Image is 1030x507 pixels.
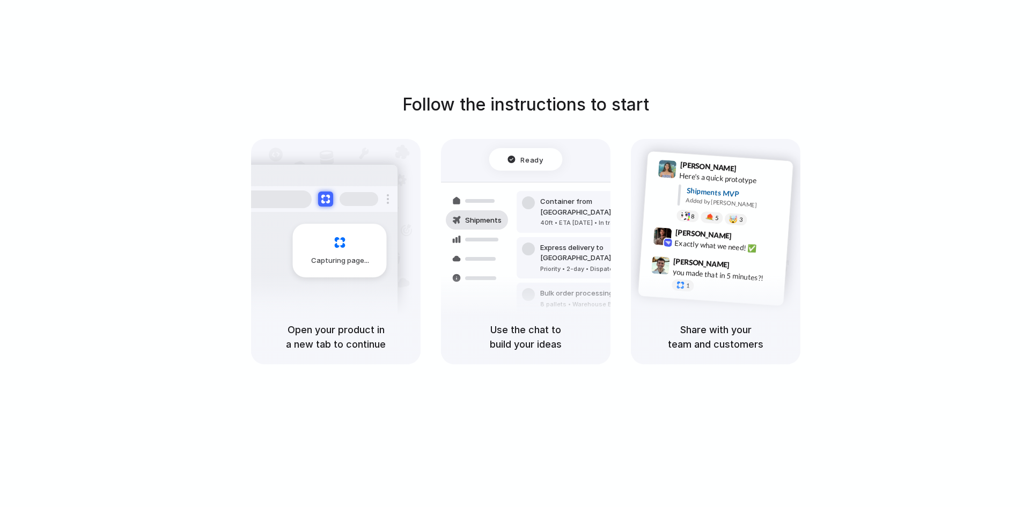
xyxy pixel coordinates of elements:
[540,300,640,309] div: 8 pallets • Warehouse B • Packed
[679,170,786,188] div: Here's a quick prototype
[540,288,640,299] div: Bulk order processing
[264,322,408,351] h5: Open your product in a new tab to continue
[680,159,737,174] span: [PERSON_NAME]
[733,260,755,273] span: 9:47 AM
[740,164,762,177] span: 9:41 AM
[672,266,779,284] div: you made that in 5 minutes?!
[540,243,656,263] div: Express delivery to [GEOGRAPHIC_DATA]
[739,217,743,223] span: 3
[686,185,785,203] div: Shipments MVP
[465,215,502,226] span: Shipments
[735,232,757,245] span: 9:42 AM
[540,264,656,274] div: Priority • 2-day • Dispatched
[311,255,371,266] span: Capturing page
[674,238,782,256] div: Exactly what we need! ✅
[402,92,649,117] h1: Follow the instructions to start
[644,322,788,351] h5: Share with your team and customers
[454,322,598,351] h5: Use the chat to build your ideas
[540,218,656,227] div: 40ft • ETA [DATE] • In transit
[686,283,690,289] span: 1
[521,154,543,165] span: Ready
[729,215,738,223] div: 🤯
[715,215,719,221] span: 5
[691,214,695,219] span: 8
[686,196,784,211] div: Added by [PERSON_NAME]
[673,255,730,271] span: [PERSON_NAME]
[675,226,732,242] span: [PERSON_NAME]
[540,196,656,217] div: Container from [GEOGRAPHIC_DATA]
